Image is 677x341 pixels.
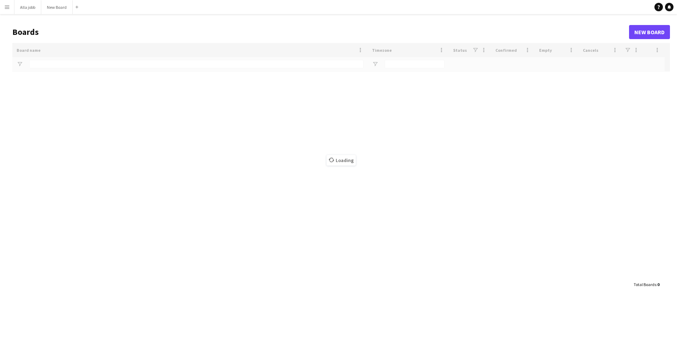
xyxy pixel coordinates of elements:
[657,282,659,287] span: 0
[634,278,659,291] div: :
[634,282,656,287] span: Total Boards
[12,27,629,37] h1: Boards
[41,0,73,14] button: New Board
[327,155,356,166] span: Loading
[14,0,41,14] button: Alla jobb
[629,25,670,39] a: New Board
